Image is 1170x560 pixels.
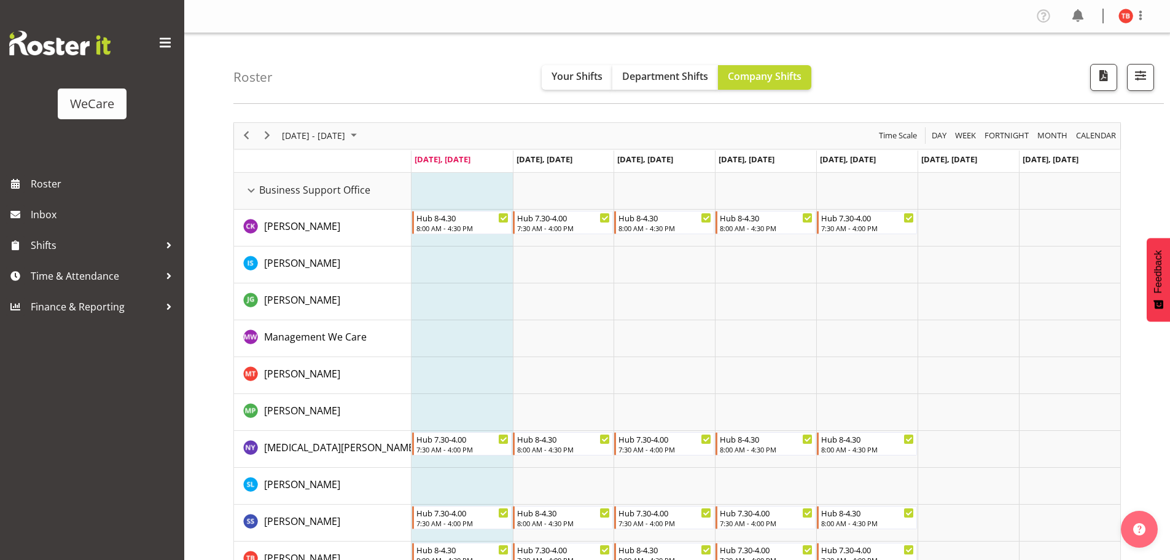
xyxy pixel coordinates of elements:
[70,95,114,113] div: WeCare
[264,440,417,455] a: [MEDICAL_DATA][PERSON_NAME]
[720,211,813,224] div: Hub 8-4.30
[618,433,711,445] div: Hub 7.30-4.00
[416,507,509,519] div: Hub 7.30-4.00
[817,432,917,455] div: Nikita Yates"s event - Hub 8-4.30 Begin From Friday, October 3, 2025 at 8:00:00 AM GMT+13:00 Ends...
[513,506,613,529] div: Savita Savita"s event - Hub 8-4.30 Begin From Tuesday, September 30, 2025 at 8:00:00 AM GMT+13:00...
[234,246,411,283] td: Isabel Simcox resource
[281,128,346,143] span: [DATE] - [DATE]
[31,298,160,316] span: Finance & Reporting
[820,154,876,165] span: [DATE], [DATE]
[821,543,914,556] div: Hub 7.30-4.00
[716,432,816,455] div: Nikita Yates"s event - Hub 8-4.30 Begin From Thursday, October 2, 2025 at 8:00:00 AM GMT+13:00 En...
[1133,523,1145,535] img: help-xxl-2.png
[983,128,1031,143] button: Fortnight
[416,518,509,528] div: 7:30 AM - 4:00 PM
[618,518,711,528] div: 7:30 AM - 4:00 PM
[517,154,572,165] span: [DATE], [DATE]
[878,128,918,143] span: Time Scale
[517,211,610,224] div: Hub 7.30-4.00
[720,518,813,528] div: 7:30 AM - 4:00 PM
[259,128,276,143] button: Next
[618,543,711,556] div: Hub 8-4.30
[618,507,711,519] div: Hub 7.30-4.00
[412,211,512,234] div: Chloe Kim"s event - Hub 8-4.30 Begin From Monday, September 29, 2025 at 8:00:00 AM GMT+13:00 Ends...
[236,123,257,149] div: previous period
[264,219,340,234] a: [PERSON_NAME]
[517,223,610,233] div: 7:30 AM - 4:00 PM
[264,256,340,270] span: [PERSON_NAME]
[264,367,340,381] span: [PERSON_NAME]
[614,211,714,234] div: Chloe Kim"s event - Hub 8-4.30 Begin From Wednesday, October 1, 2025 at 8:00:00 AM GMT+13:00 Ends...
[552,69,603,83] span: Your Shifts
[416,444,509,454] div: 7:30 AM - 4:00 PM
[31,205,178,224] span: Inbox
[821,433,914,445] div: Hub 8-4.30
[1035,128,1070,143] button: Timeline Month
[983,128,1030,143] span: Fortnight
[614,506,714,529] div: Savita Savita"s event - Hub 7.30-4.00 Begin From Wednesday, October 1, 2025 at 7:30:00 AM GMT+13:...
[1074,128,1118,143] button: Month
[1153,250,1164,293] span: Feedback
[720,444,813,454] div: 8:00 AM - 4:30 PM
[821,211,914,224] div: Hub 7.30-4.00
[233,70,273,84] h4: Roster
[618,211,711,224] div: Hub 8-4.30
[821,223,914,233] div: 7:30 AM - 4:00 PM
[1023,154,1078,165] span: [DATE], [DATE]
[517,543,610,556] div: Hub 7.30-4.00
[1127,64,1154,91] button: Filter Shifts
[234,505,411,542] td: Savita Savita resource
[720,223,813,233] div: 8:00 AM - 4:30 PM
[1036,128,1069,143] span: Month
[278,123,364,149] div: Sep 29 - Oct 05, 2025
[517,507,610,519] div: Hub 8-4.30
[234,320,411,357] td: Management We Care resource
[412,506,512,529] div: Savita Savita"s event - Hub 7.30-4.00 Begin From Monday, September 29, 2025 at 7:30:00 AM GMT+13:...
[416,211,509,224] div: Hub 8-4.30
[716,211,816,234] div: Chloe Kim"s event - Hub 8-4.30 Begin From Thursday, October 2, 2025 at 8:00:00 AM GMT+13:00 Ends ...
[728,69,801,83] span: Company Shifts
[517,433,610,445] div: Hub 8-4.30
[234,431,411,468] td: Nikita Yates resource
[821,444,914,454] div: 8:00 AM - 4:30 PM
[264,330,367,344] span: Management We Care
[821,507,914,519] div: Hub 8-4.30
[612,65,718,90] button: Department Shifts
[415,154,470,165] span: [DATE], [DATE]
[618,444,711,454] div: 7:30 AM - 4:00 PM
[622,69,708,83] span: Department Shifts
[617,154,673,165] span: [DATE], [DATE]
[1147,238,1170,321] button: Feedback - Show survey
[264,404,340,417] span: [PERSON_NAME]
[264,366,340,381] a: [PERSON_NAME]
[264,477,340,492] a: [PERSON_NAME]
[412,432,512,455] div: Nikita Yates"s event - Hub 7.30-4.00 Begin From Monday, September 29, 2025 at 7:30:00 AM GMT+13:0...
[234,173,411,210] td: Business Support Office resource
[264,514,340,529] a: [PERSON_NAME]
[264,293,340,307] a: [PERSON_NAME]
[416,223,509,233] div: 8:00 AM - 4:30 PM
[817,506,917,529] div: Savita Savita"s event - Hub 8-4.30 Begin From Friday, October 3, 2025 at 8:00:00 AM GMT+13:00 End...
[953,128,978,143] button: Timeline Week
[719,154,774,165] span: [DATE], [DATE]
[517,518,610,528] div: 8:00 AM - 4:30 PM
[257,123,278,149] div: next period
[513,432,613,455] div: Nikita Yates"s event - Hub 8-4.30 Begin From Tuesday, September 30, 2025 at 8:00:00 AM GMT+13:00 ...
[31,175,178,193] span: Roster
[718,65,811,90] button: Company Shifts
[31,236,160,254] span: Shifts
[9,31,111,55] img: Rosterit website logo
[259,183,370,197] span: Business Support Office
[542,65,612,90] button: Your Shifts
[921,154,977,165] span: [DATE], [DATE]
[234,357,411,394] td: Michelle Thomas resource
[720,433,813,445] div: Hub 8-4.30
[1090,64,1117,91] button: Download a PDF of the roster according to the set date range.
[234,210,411,246] td: Chloe Kim resource
[877,128,919,143] button: Time Scale
[280,128,362,143] button: September 2025
[416,543,509,556] div: Hub 8-4.30
[238,128,255,143] button: Previous
[513,211,613,234] div: Chloe Kim"s event - Hub 7.30-4.00 Begin From Tuesday, September 30, 2025 at 7:30:00 AM GMT+13:00 ...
